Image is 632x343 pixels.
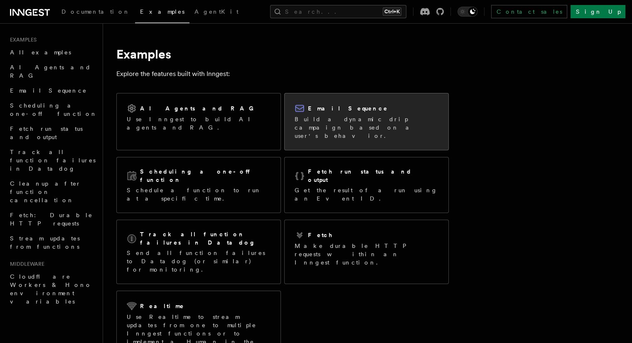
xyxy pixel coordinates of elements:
p: Build a dynamic drip campaign based on a user's behavior. [295,115,438,140]
a: Fetch: Durable HTTP requests [7,208,98,231]
p: Use Inngest to build AI agents and RAG. [127,115,271,132]
a: Contact sales [491,5,567,18]
a: Scheduling a one-off function [7,98,98,121]
a: Scheduling a one-off functionSchedule a function to run at a specific time. [116,157,281,213]
h2: Track all function failures in Datadog [140,230,271,247]
p: Get the result of a run using an Event ID. [295,186,438,203]
h2: Fetch run status and output [308,167,438,184]
a: Sign Up [571,5,625,18]
span: Examples [140,8,184,15]
a: Fetch run status and output [7,121,98,145]
h2: Fetch [308,231,333,239]
a: Stream updates from functions [7,231,98,254]
a: Track all function failures in Datadog [7,145,98,176]
a: AI Agents and RAGUse Inngest to build AI agents and RAG. [116,93,281,150]
span: Fetch run status and output [10,125,83,140]
a: Email Sequence [7,83,98,98]
a: Cloudflare Workers & Hono environment variables [7,269,98,309]
a: Email SequenceBuild a dynamic drip campaign based on a user's behavior. [284,93,449,150]
h2: AI Agents and RAG [140,104,258,113]
a: All examples [7,45,98,60]
a: Track all function failures in DatadogSend all function failures to Datadog (or similar) for moni... [116,220,281,284]
span: Middleware [7,261,44,267]
a: FetchMake durable HTTP requests within an Inngest function. [284,220,449,284]
span: Cloudflare Workers & Hono environment variables [10,273,92,305]
a: Examples [135,2,189,23]
kbd: Ctrl+K [383,7,401,16]
span: AgentKit [194,8,239,15]
span: Fetch: Durable HTTP requests [10,212,93,227]
span: Track all function failures in Datadog [10,149,96,172]
a: Fetch run status and outputGet the result of a run using an Event ID. [284,157,449,213]
a: AI Agents and RAG [7,60,98,83]
h2: Scheduling a one-off function [140,167,271,184]
p: Send all function failures to Datadog (or similar) for monitoring. [127,249,271,274]
span: Stream updates from functions [10,235,80,250]
h2: Email Sequence [308,104,388,113]
span: Email Sequence [10,87,87,94]
span: Cleanup after function cancellation [10,180,81,203]
span: Scheduling a one-off function [10,102,97,117]
a: Cleanup after function cancellation [7,176,98,208]
h1: Examples [116,47,449,61]
p: Make durable HTTP requests within an Inngest function. [295,242,438,267]
button: Toggle dark mode [457,7,477,17]
span: All examples [10,49,71,56]
span: Examples [7,37,37,43]
span: AI Agents and RAG [10,64,91,79]
a: AgentKit [189,2,243,22]
h2: Realtime [140,302,184,310]
p: Explore the features built with Inngest: [116,68,449,80]
p: Schedule a function to run at a specific time. [127,186,271,203]
span: Documentation [61,8,130,15]
a: Documentation [57,2,135,22]
button: Search...Ctrl+K [270,5,406,18]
